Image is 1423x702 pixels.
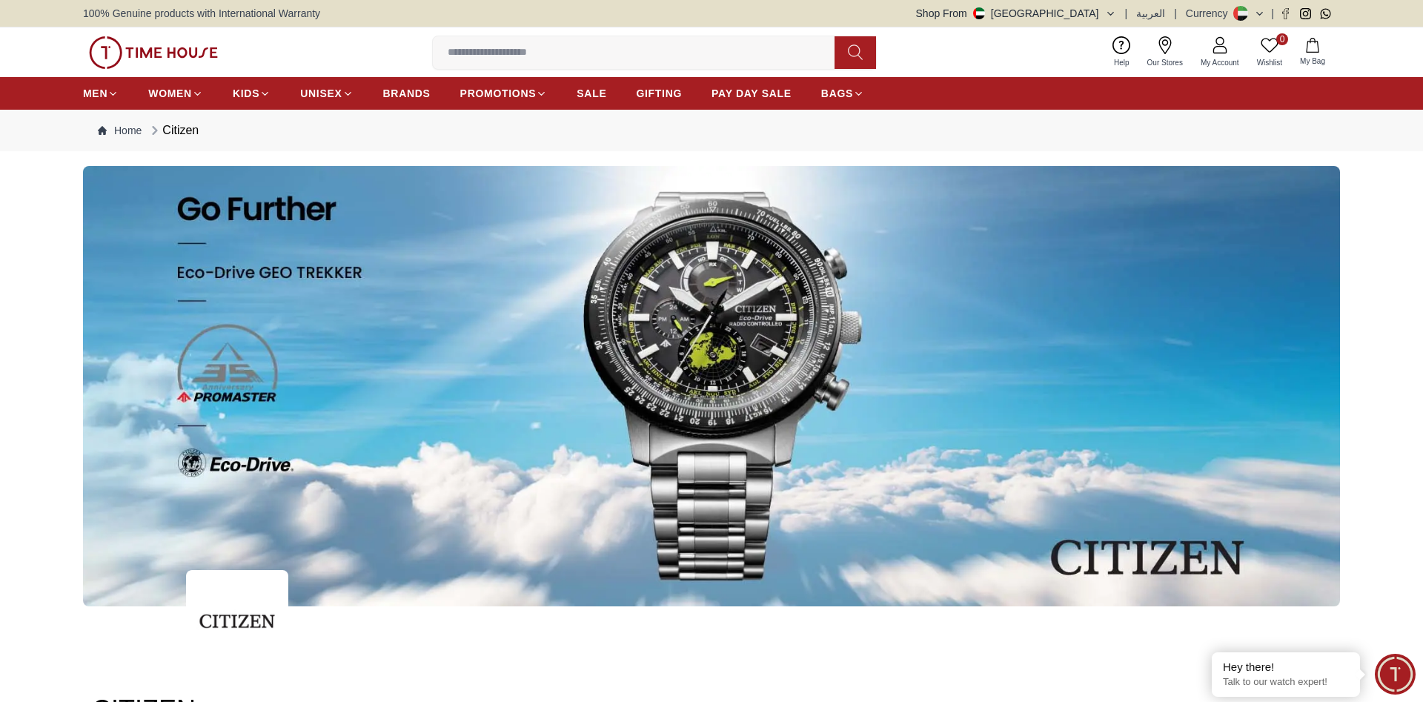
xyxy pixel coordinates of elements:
[1125,6,1128,21] span: |
[1271,6,1274,21] span: |
[83,166,1340,606] img: ...
[89,36,218,69] img: ...
[1223,676,1349,689] p: Talk to our watch expert!
[973,7,985,19] img: United Arab Emirates
[577,80,606,107] a: SALE
[821,86,853,101] span: BAGS
[186,570,288,672] img: ...
[83,86,107,101] span: MEN
[148,80,203,107] a: WOMEN
[98,123,142,138] a: Home
[1294,56,1331,67] span: My Bag
[148,86,192,101] span: WOMEN
[460,80,548,107] a: PROMOTIONS
[1174,6,1177,21] span: |
[1248,33,1291,71] a: 0Wishlist
[1108,57,1135,68] span: Help
[383,86,431,101] span: BRANDS
[1105,33,1138,71] a: Help
[1300,8,1311,19] a: Instagram
[636,80,682,107] a: GIFTING
[83,80,119,107] a: MEN
[300,80,353,107] a: UNISEX
[1223,660,1349,675] div: Hey there!
[83,6,320,21] span: 100% Genuine products with International Warranty
[821,80,864,107] a: BAGS
[1141,57,1189,68] span: Our Stores
[1375,654,1416,695] div: Chat Widget
[1138,33,1192,71] a: Our Stores
[1291,35,1334,70] button: My Bag
[383,80,431,107] a: BRANDS
[1186,6,1234,21] div: Currency
[1136,6,1165,21] button: العربية
[636,86,682,101] span: GIFTING
[577,86,606,101] span: SALE
[711,86,792,101] span: PAY DAY SALE
[233,86,259,101] span: KIDS
[1276,33,1288,45] span: 0
[460,86,537,101] span: PROMOTIONS
[1251,57,1288,68] span: Wishlist
[147,122,199,139] div: Citizen
[83,110,1340,151] nav: Breadcrumb
[916,6,1116,21] button: Shop From[GEOGRAPHIC_DATA]
[1195,57,1245,68] span: My Account
[233,80,271,107] a: KIDS
[1320,8,1331,19] a: Whatsapp
[711,80,792,107] a: PAY DAY SALE
[300,86,342,101] span: UNISEX
[1280,8,1291,19] a: Facebook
